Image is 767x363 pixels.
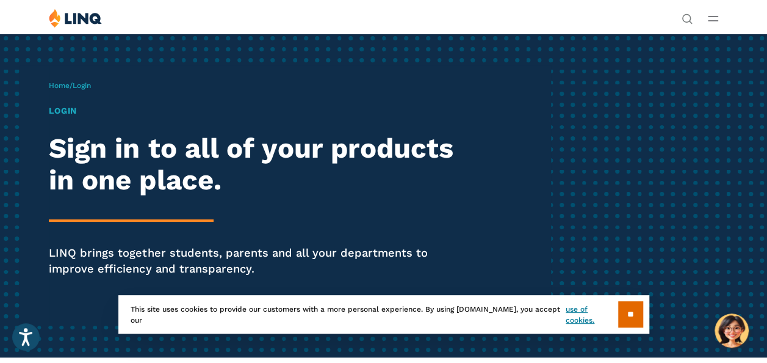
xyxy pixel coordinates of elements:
[708,12,718,25] button: Open Main Menu
[49,81,91,90] span: /
[49,105,470,117] h1: Login
[682,12,693,23] button: Open Search Bar
[715,313,749,348] button: Hello, have a question? Let’s chat.
[49,245,470,277] p: LINQ brings together students, parents and all your departments to improve efficiency and transpa...
[49,9,102,28] img: LINQ | K‑12 Software
[566,304,618,326] a: use of cookies.
[49,81,70,90] a: Home
[118,295,649,334] div: This site uses cookies to provide our customers with a more personal experience. By using [DOMAIN...
[682,9,693,23] nav: Utility Navigation
[73,81,91,90] span: Login
[49,133,470,196] h2: Sign in to all of your products in one place.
